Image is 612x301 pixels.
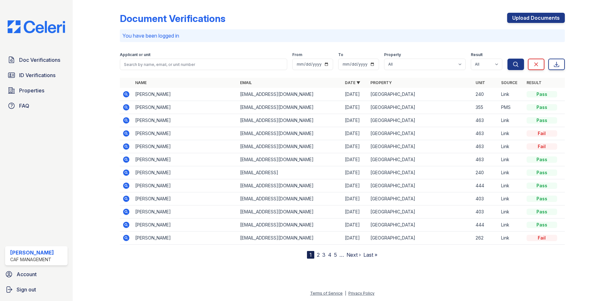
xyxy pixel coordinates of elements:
td: [DATE] [342,88,368,101]
td: Link [499,179,524,192]
td: PMS [499,101,524,114]
td: 444 [473,179,499,192]
td: Link [499,232,524,245]
td: [PERSON_NAME] [133,192,237,205]
td: Link [499,153,524,166]
a: Properties [5,84,68,97]
td: Link [499,192,524,205]
td: [DATE] [342,205,368,219]
div: Pass [527,104,557,111]
label: To [338,52,343,57]
div: Fail [527,130,557,137]
div: 1 [307,251,314,259]
div: Fail [527,143,557,150]
td: 240 [473,88,499,101]
td: [GEOGRAPHIC_DATA] [368,166,473,179]
td: [EMAIL_ADDRESS][DOMAIN_NAME] [237,232,342,245]
td: [GEOGRAPHIC_DATA] [368,88,473,101]
td: [PERSON_NAME] [133,153,237,166]
td: [PERSON_NAME] [133,114,237,127]
img: CE_Logo_Blue-a8612792a0a2168367f1c8372b55b34899dd931a85d93a1a3d3e32e68fde9ad4.png [3,20,70,33]
td: [GEOGRAPHIC_DATA] [368,192,473,205]
td: [DATE] [342,101,368,114]
td: 463 [473,153,499,166]
td: [EMAIL_ADDRESS][DOMAIN_NAME] [237,192,342,205]
td: [GEOGRAPHIC_DATA] [368,114,473,127]
label: Property [384,52,401,57]
a: Source [501,80,517,85]
td: [EMAIL_ADDRESS][DOMAIN_NAME] [237,140,342,153]
td: 355 [473,101,499,114]
td: [PERSON_NAME] [133,205,237,219]
div: Pass [527,91,557,97]
td: [EMAIL_ADDRESS][DOMAIN_NAME] [237,88,342,101]
td: 463 [473,140,499,153]
td: 403 [473,205,499,219]
td: [PERSON_NAME] [133,127,237,140]
div: Pass [527,222,557,228]
td: Link [499,166,524,179]
div: [PERSON_NAME] [10,249,54,256]
label: Result [471,52,483,57]
td: [PERSON_NAME] [133,232,237,245]
td: [GEOGRAPHIC_DATA] [368,179,473,192]
td: 262 [473,232,499,245]
td: [DATE] [342,114,368,127]
a: Unit [476,80,485,85]
a: Result [527,80,542,85]
a: FAQ [5,99,68,112]
td: [PERSON_NAME] [133,179,237,192]
a: 3 [322,252,325,258]
a: Name [135,80,147,85]
td: [PERSON_NAME] [133,88,237,101]
td: [PERSON_NAME] [133,219,237,232]
td: [DATE] [342,179,368,192]
span: Doc Verifications [19,56,60,64]
td: Link [499,205,524,219]
td: 463 [473,114,499,127]
td: [DATE] [342,166,368,179]
td: [PERSON_NAME] [133,101,237,114]
td: Link [499,88,524,101]
td: [EMAIL_ADDRESS] [237,166,342,179]
div: Pass [527,196,557,202]
div: Pass [527,117,557,124]
td: [GEOGRAPHIC_DATA] [368,153,473,166]
td: Link [499,219,524,232]
label: Applicant or unit [120,52,150,57]
div: | [345,291,346,296]
td: Link [499,114,524,127]
a: Email [240,80,252,85]
a: ID Verifications [5,69,68,82]
a: Sign out [3,283,70,296]
td: [DATE] [342,127,368,140]
td: 240 [473,166,499,179]
a: Date ▼ [345,80,360,85]
div: CAF Management [10,256,54,263]
span: … [339,251,344,259]
td: [GEOGRAPHIC_DATA] [368,219,473,232]
td: [PERSON_NAME] [133,166,237,179]
td: [EMAIL_ADDRESS][DOMAIN_NAME] [237,205,342,219]
td: [GEOGRAPHIC_DATA] [368,232,473,245]
td: 403 [473,192,499,205]
td: [EMAIL_ADDRESS][DOMAIN_NAME] [237,153,342,166]
div: Pass [527,209,557,215]
a: Privacy Policy [348,291,375,296]
div: Document Verifications [120,13,225,24]
td: [DATE] [342,219,368,232]
span: ID Verifications [19,71,55,79]
td: [DATE] [342,140,368,153]
td: [DATE] [342,192,368,205]
div: Pass [527,183,557,189]
label: From [292,52,302,57]
a: Account [3,268,70,281]
span: Account [17,270,37,278]
span: Sign out [17,286,36,293]
td: [DATE] [342,232,368,245]
div: Pass [527,169,557,176]
input: Search by name, email, or unit number [120,59,287,70]
td: [EMAIL_ADDRESS][DOMAIN_NAME] [237,101,342,114]
td: [GEOGRAPHIC_DATA] [368,205,473,219]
